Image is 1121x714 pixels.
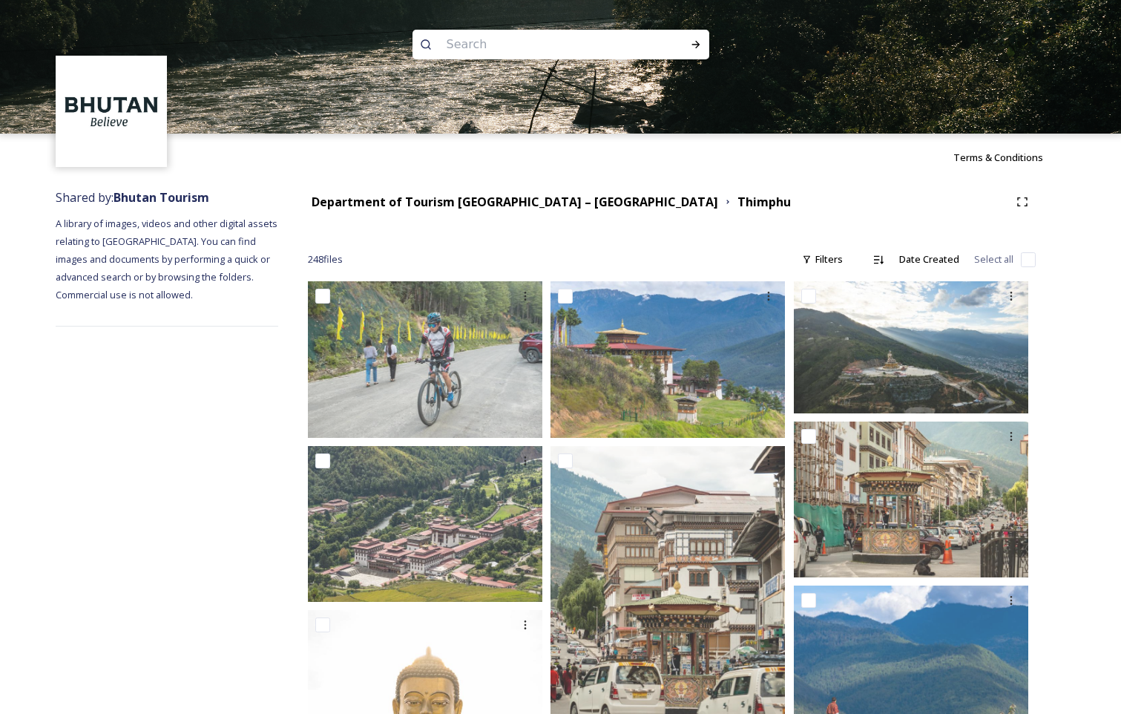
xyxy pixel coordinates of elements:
[794,281,1028,413] img: Thimphu 190723 by Amp Sripimanwat-61.jpg
[56,189,209,206] span: Shared by:
[892,245,967,274] div: Date Created
[308,281,542,438] img: Thimphu 190723 by Amp Sripimanwat-106.jpg
[794,422,1028,578] img: Thimphu 190723 by Amp Sripimanwat-22.jpg
[56,217,280,301] span: A library of images, videos and other digital assets relating to [GEOGRAPHIC_DATA]. You can find ...
[312,194,718,210] strong: Department of Tourism [GEOGRAPHIC_DATA] – [GEOGRAPHIC_DATA]
[737,194,791,210] strong: Thimphu
[953,151,1043,164] span: Terms & Conditions
[439,28,642,61] input: Search
[58,58,165,166] img: BT_Logo_BB_Lockup_CMYK_High%2520Res.jpg
[953,148,1065,166] a: Terms & Conditions
[308,252,343,266] span: 248 file s
[114,189,209,206] strong: Bhutan Tourism
[550,281,785,438] img: Marcus Westberg _ Thimphu62.jpg
[974,252,1013,266] span: Select all
[795,245,850,274] div: Filters
[308,446,542,603] img: Marcus Westberg _ Thimphu67.jpg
